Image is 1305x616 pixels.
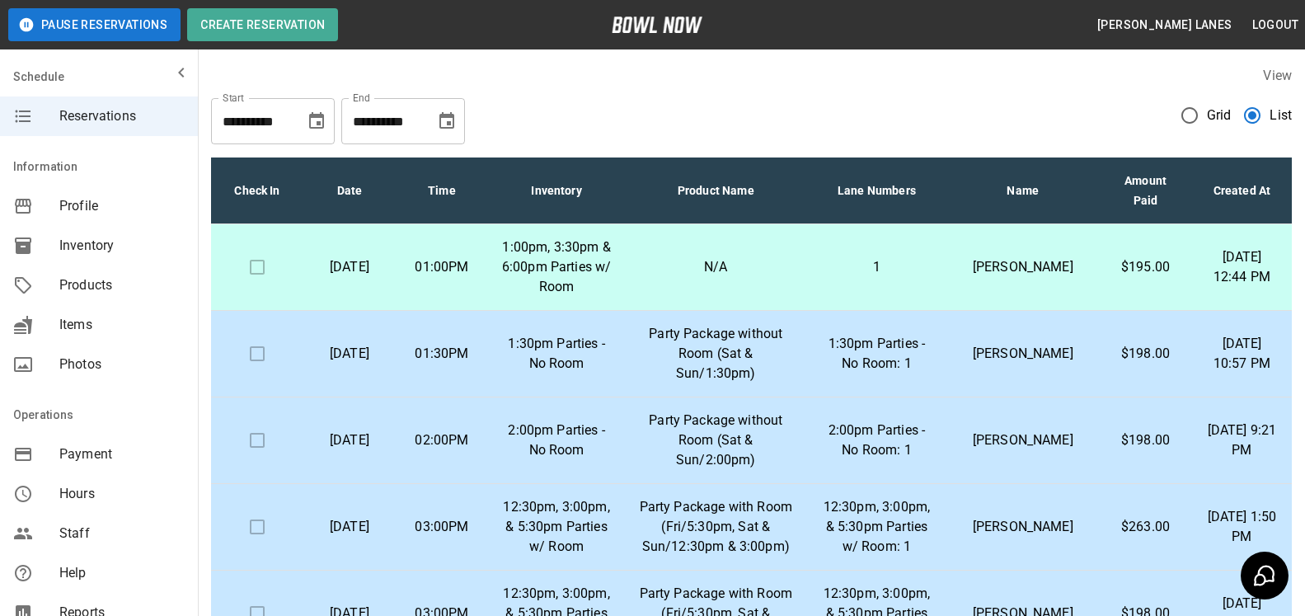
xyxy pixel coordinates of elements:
p: 01:30PM [409,344,475,364]
button: Logout [1246,10,1305,40]
span: Payment [59,444,185,464]
p: 01:00PM [409,257,475,277]
label: View [1263,68,1292,83]
p: [DATE] [317,430,383,450]
span: Photos [59,355,185,374]
button: Choose date, selected date is Sep 16, 2025 [300,105,333,138]
th: Amount Paid [1099,158,1192,224]
span: Help [59,563,185,583]
p: 03:00PM [409,517,475,537]
button: Choose date, selected date is Apr 30, 2026 [430,105,463,138]
span: Reservations [59,106,185,126]
span: Profile [59,196,185,216]
p: [DATE] 1:50 PM [1205,507,1279,547]
button: Pause Reservations [8,8,181,41]
th: Product Name [625,158,806,224]
p: 1:00pm, 3:30pm & 6:00pm Parties w/ Room [501,237,612,297]
p: [DATE] 12:44 PM [1205,247,1279,287]
th: Name [946,158,1099,224]
p: 1:30pm Parties - No Room: 1 [819,334,933,374]
p: [DATE] [317,517,383,537]
th: Lane Numbers [806,158,946,224]
p: [PERSON_NAME] [960,257,1086,277]
p: [DATE] 10:57 PM [1205,334,1279,374]
p: N/A [638,257,793,277]
p: [DATE] [317,257,383,277]
th: Time [396,158,488,224]
button: Create Reservation [187,8,338,41]
p: 1 [819,257,933,277]
span: Items [59,315,185,335]
span: Hours [59,484,185,504]
p: 12:30pm, 3:00pm, & 5:30pm Parties w/ Room: 1 [819,497,933,557]
p: 12:30pm, 3:00pm, & 5:30pm Parties w/ Room [501,497,612,557]
p: Party Package without Room (Sat & Sun/1:30pm) [638,324,793,383]
img: logo [612,16,702,33]
th: Check In [211,158,303,224]
p: 1:30pm Parties - No Room [501,334,612,374]
p: Party Package with Room (Fri/5:30pm, Sat & Sun/12:30pm & 3:00pm) [638,497,793,557]
p: $198.00 [1112,344,1179,364]
p: [DATE] [317,344,383,364]
p: [PERSON_NAME] [960,517,1086,537]
p: [PERSON_NAME] [960,344,1086,364]
th: Inventory [488,158,625,224]
p: Party Package without Room (Sat & Sun/2:00pm) [638,411,793,470]
span: Staff [59,524,185,543]
span: List [1270,106,1292,125]
span: Products [59,275,185,295]
span: Grid [1207,106,1232,125]
button: [PERSON_NAME] Lanes [1091,10,1239,40]
span: Inventory [59,236,185,256]
p: $198.00 [1112,430,1179,450]
p: 2:00pm Parties - No Room: 1 [819,421,933,460]
p: 2:00pm Parties - No Room [501,421,612,460]
p: [PERSON_NAME] [960,430,1086,450]
p: [DATE] 9:21 PM [1205,421,1279,460]
p: 02:00PM [409,430,475,450]
th: Created At [1192,158,1292,224]
p: $195.00 [1112,257,1179,277]
th: Date [303,158,396,224]
p: $263.00 [1112,517,1179,537]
